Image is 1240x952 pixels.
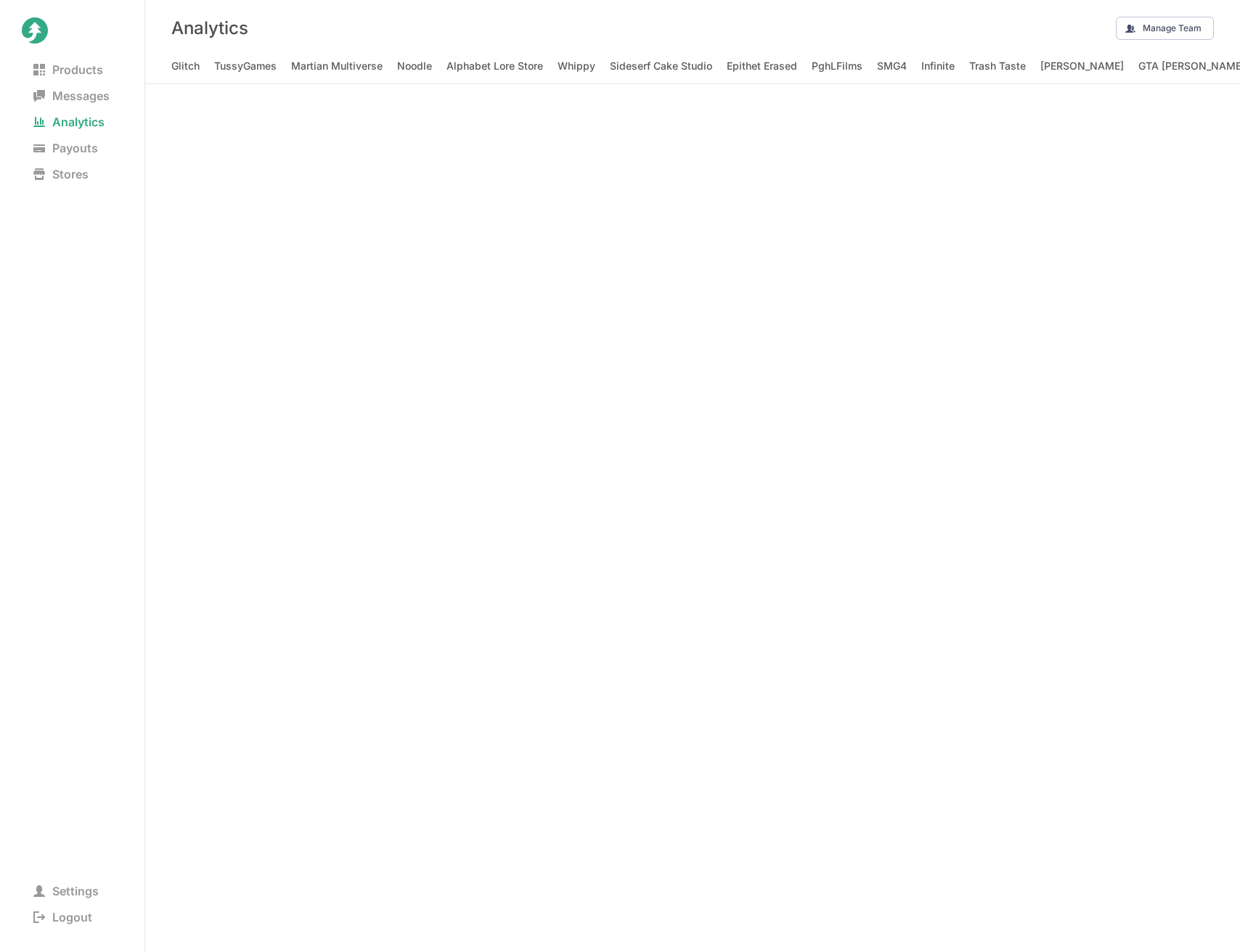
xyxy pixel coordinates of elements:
span: Whippy [558,56,595,76]
span: [PERSON_NAME] [1040,56,1124,76]
span: SMG4 [877,56,907,76]
span: Payouts [22,138,110,158]
span: Messages [22,86,121,106]
span: Analytics [22,112,116,132]
span: Stores [22,164,100,184]
span: Noodle [397,56,432,76]
button: Manage Team [1116,17,1214,40]
span: Infinite [921,56,955,76]
span: Alphabet Lore Store [446,56,543,76]
h3: Analytics [171,17,248,38]
span: PghLFilms [812,56,862,76]
span: Logout [22,907,104,927]
span: Sideserf Cake Studio [610,56,712,76]
span: Trash Taste [969,56,1026,76]
span: Products [22,59,115,80]
span: Epithet Erased [727,56,797,76]
span: TussyGames [214,56,277,76]
span: Martian Multiverse [291,56,383,76]
span: Settings [22,881,110,901]
span: Glitch [171,56,200,76]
